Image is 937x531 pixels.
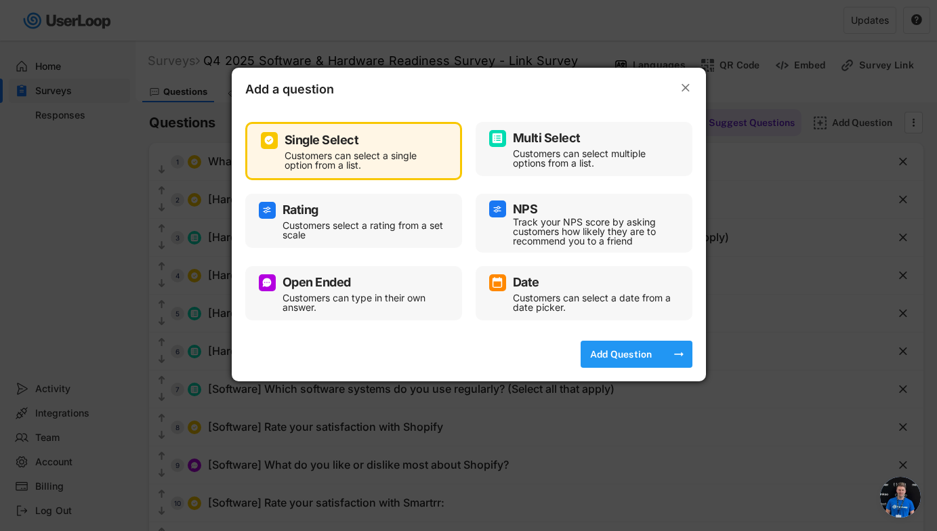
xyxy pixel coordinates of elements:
[264,135,274,146] img: CircleTickMinorWhite.svg
[283,204,318,216] div: Rating
[513,217,675,246] div: Track your NPS score by asking customers how likely they are to recommend you to a friend
[513,293,675,312] div: Customers can select a date from a date picker.
[513,132,581,144] div: Multi Select
[492,204,503,215] img: AdjustIcon.svg
[492,277,503,288] img: CalendarMajor.svg
[283,293,445,312] div: Customers can type in their own answer.
[880,477,921,517] div: Open chat
[587,348,655,360] div: Add Question
[513,276,539,289] div: Date
[679,81,692,95] button: 
[513,203,538,215] div: NPS
[513,149,675,168] div: Customers can select multiple options from a list.
[262,277,272,288] img: ConversationMinor.svg
[682,81,690,95] text: 
[285,134,359,146] div: Single Select
[672,347,686,361] button: arrow_right_alt
[285,151,443,170] div: Customers can select a single option from a list.
[492,133,503,144] img: ListMajor.svg
[245,81,381,102] div: Add a question
[262,205,272,215] img: AdjustIcon.svg
[283,221,445,240] div: Customers select a rating from a set scale
[283,276,351,289] div: Open Ended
